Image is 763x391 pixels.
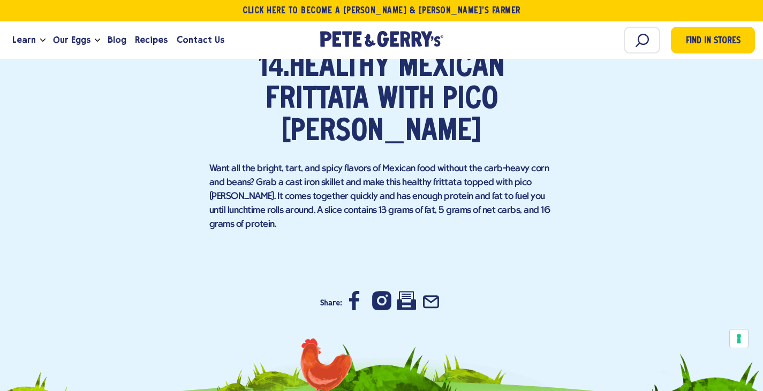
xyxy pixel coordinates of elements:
p: Want all the bright, tart, and spicy flavors of Mexican food without the carb-heavy corn and bean... [209,162,554,232]
span: Blog [108,33,126,47]
h2: 14. [209,52,554,148]
a: Find in Stores [671,27,755,53]
a: Contact Us [172,26,229,55]
span: Recipes [135,33,168,47]
span: Our Eggs [53,33,90,47]
input: Search [624,27,660,53]
button: Your consent preferences for tracking technologies [730,329,748,348]
a: Share by Email [421,304,441,312]
span: Learn [12,33,36,47]
a: Blog [103,26,131,55]
button: Open the dropdown menu for Our Eggs [95,39,100,42]
button: Open the dropdown menu for Learn [40,39,46,42]
h3: Share: [320,288,342,318]
span: Contact Us [177,33,224,47]
a: Recipes [131,26,172,55]
a: Healthy Mexican Frittata with Pico [PERSON_NAME] [266,53,505,148]
a: Our Eggs [49,26,95,55]
a: Learn [8,26,40,55]
span: Find in Stores [686,34,741,49]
